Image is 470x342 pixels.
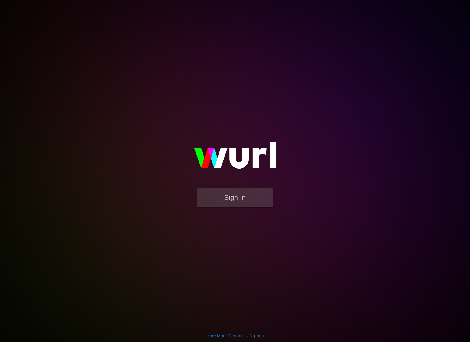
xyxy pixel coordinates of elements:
[175,129,296,187] img: wurl-logo-on-black-223613ac3d8ba8fe6dc639794a292ebdb59501304c7dfd60c99c58986ef67473.svg
[206,334,227,338] a: Learn More
[197,188,273,207] button: Sign In
[249,334,264,338] a: Support
[206,333,264,339] div: | |
[228,334,248,338] a: Contact Us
